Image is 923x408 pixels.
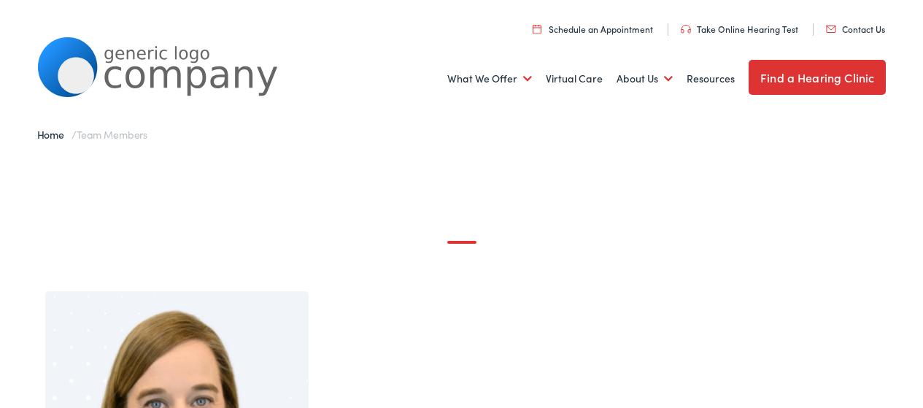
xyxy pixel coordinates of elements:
a: Find a Hearing Clinic [749,60,886,95]
img: utility icon [826,26,836,33]
a: Home [37,127,72,142]
a: Virtual Care [546,52,603,106]
a: Take Online Hearing Test [681,23,798,35]
a: What We Offer [447,52,532,106]
img: utility icon [533,24,541,34]
span: / [37,127,147,142]
a: Resources [687,52,735,106]
span: Team Members [77,127,147,142]
a: Schedule an Appointment [533,23,653,35]
img: utility icon [681,25,691,34]
a: About Us [617,52,673,106]
a: Contact Us [826,23,885,35]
